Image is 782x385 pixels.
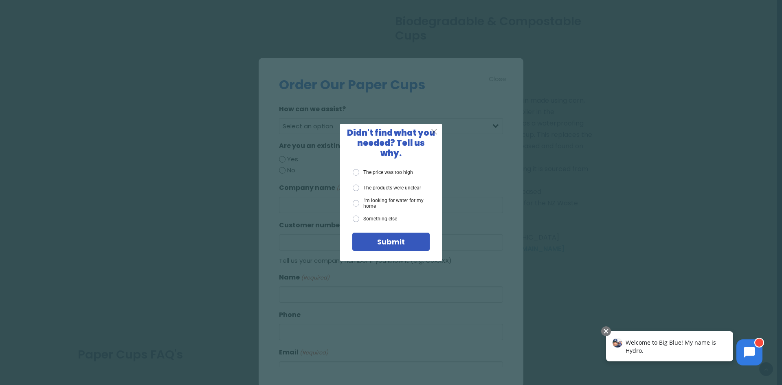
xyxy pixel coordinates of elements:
span: Submit [377,237,405,247]
label: The price was too high [353,169,413,176]
iframe: Chatbot [597,325,771,374]
label: I'm looking for water for my home [353,198,430,209]
label: The products were unclear [353,185,421,191]
span: Didn't find what you needed? Tell us why. [347,127,435,159]
label: Something else [353,216,397,222]
span: X [431,126,438,136]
